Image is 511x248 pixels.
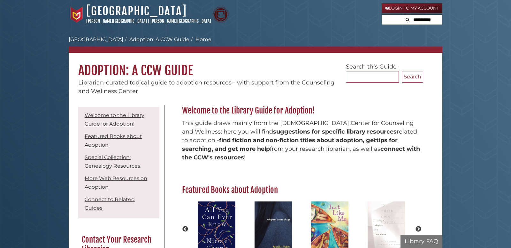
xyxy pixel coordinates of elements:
i: Search [406,18,409,22]
strong: find fiction and non-fiction titles about adoption, get [219,137,376,144]
span: suggestions for specific library resources [273,128,397,135]
a: Special Collection: Genealogy Resources [85,154,140,169]
h2: Featured Books about Adoption [179,185,423,195]
button: Library FAQ [400,235,442,248]
h1: Adoption: A CCW Guide [69,53,442,78]
h2: Welcome to the Library Guide for Adoption! [179,106,423,116]
button: Search [402,71,423,83]
a: Adoption: A CCW Guide [129,36,189,42]
span: This guide draws mainly from the [DEMOGRAPHIC_DATA] Center for Counseling and Wellness; here you ... [182,120,414,135]
button: Next [415,226,422,232]
span: from your research librarian, as well as ! [182,145,420,161]
a: [GEOGRAPHIC_DATA] [69,36,123,42]
a: More Web Resources on Adoption [85,175,147,190]
a: [GEOGRAPHIC_DATA] [86,4,187,18]
img: Calvin Theological Seminary [213,7,229,23]
a: [PERSON_NAME][GEOGRAPHIC_DATA] [86,18,147,24]
button: Previous [182,226,188,232]
img: Calvin University [69,7,85,23]
a: [PERSON_NAME][GEOGRAPHIC_DATA] [150,18,211,24]
a: Featured Books about Adoption [85,133,142,148]
a: Login to My Account [382,3,442,13]
button: Search [404,15,411,23]
strong: connect with the CCW's resources [182,145,420,161]
a: Welcome to the Library Guide for Adoption! [85,112,144,127]
span: Librarian-curated topical guide to adoption resources - with support from the Counseling and Well... [78,79,334,95]
nav: breadcrumb [69,36,442,53]
span: tips for searching, and get more help [182,137,398,152]
span: | [148,18,149,24]
li: Home [189,36,211,43]
a: Connect to Related Guides [85,196,135,211]
span: related to adoption - [182,128,417,144]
